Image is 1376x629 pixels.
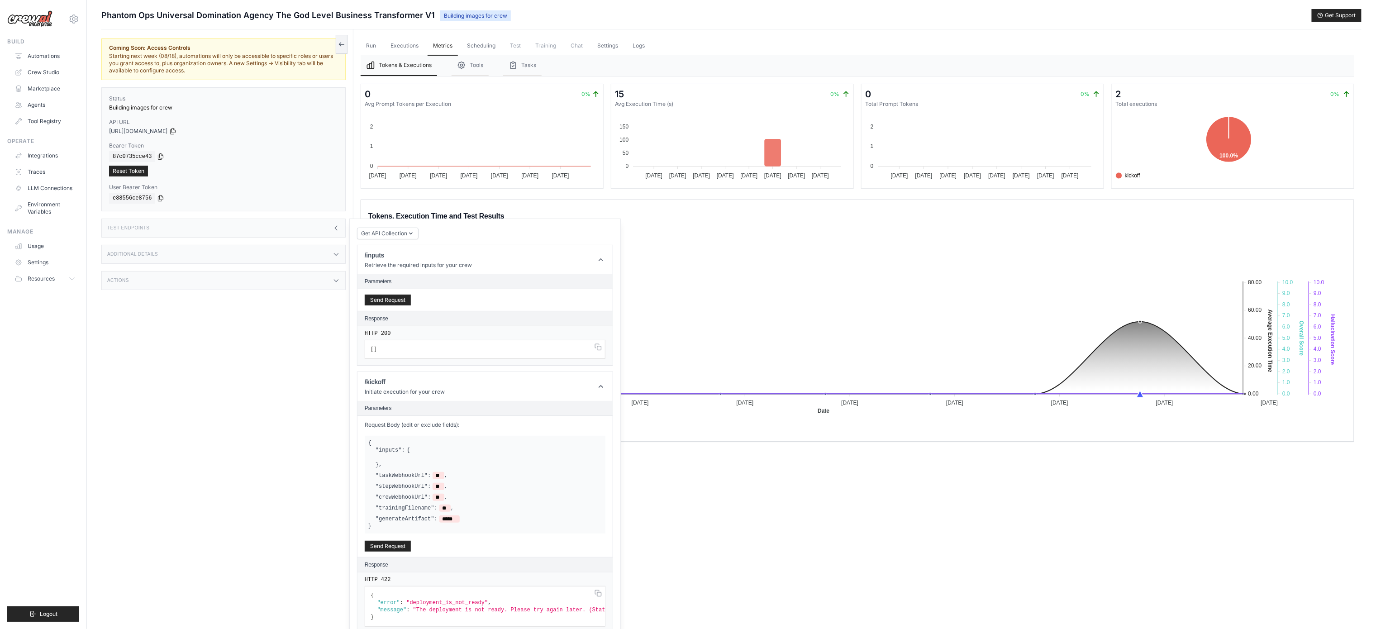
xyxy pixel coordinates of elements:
div: 15 [615,88,624,100]
a: Reset Token [109,166,148,176]
tspan: 10.0 [1282,279,1293,285]
tspan: [DATE] [645,172,662,179]
a: Integrations [11,148,79,163]
tspan: 4.0 [1314,346,1321,352]
span: , [451,505,454,512]
tspan: 1.0 [1282,379,1290,386]
tspan: 50 [623,150,629,156]
p: Retrieve the required inputs for your crew [365,262,472,269]
text: Hallucination Score [1329,314,1336,365]
tspan: 9.0 [1282,290,1290,296]
tspan: [DATE] [1013,172,1030,179]
tspan: 0 [370,163,373,169]
span: } [376,461,379,468]
tspan: 8.0 [1282,301,1290,308]
span: Chat is not available until the deployment is complete [565,37,588,55]
tspan: 2 [370,124,373,130]
text: Overall Score [1298,320,1305,356]
span: , [444,472,448,479]
span: Logout [40,610,57,618]
tspan: [DATE] [430,172,447,179]
h2: Response [365,315,388,322]
button: Tasks [503,55,542,76]
span: "The deployment is not ready. Please try again later. (Status='Provisioning Crew')" [413,607,684,613]
span: ] [374,346,377,353]
tspan: [DATE] [741,172,758,179]
span: : [400,600,403,606]
button: Tools [452,55,489,76]
tspan: [DATE] [461,172,478,179]
span: 0% [830,91,839,97]
h3: Additional Details [107,252,158,257]
tspan: 20.00 [1248,362,1262,369]
tspan: 0.0 [1282,391,1290,397]
a: Settings [592,37,624,56]
tspan: [DATE] [946,400,963,406]
button: Tokens & Executions [361,55,437,76]
tspan: 0 [871,163,874,169]
tspan: 8.0 [1314,301,1321,308]
pre: HTTP 422 [365,576,605,583]
button: Get Support [1312,9,1362,22]
tspan: 1.0 [1314,379,1321,386]
iframe: Chat Widget [1331,586,1376,629]
tspan: [DATE] [812,172,829,179]
tspan: 3.0 [1314,357,1321,363]
span: Starting next week (08/18), automations will only be accessible to specific roles or users you gr... [109,52,333,74]
nav: Tabs [361,55,1354,76]
dt: Avg Execution Time (s) [615,100,850,108]
tspan: 6.0 [1282,324,1290,330]
label: Status [109,95,338,102]
tspan: [DATE] [988,172,1005,179]
span: "error" [377,600,400,606]
tspan: [DATE] [1156,400,1173,406]
tspan: 6.0 [1314,324,1321,330]
div: Operate [7,138,79,145]
text: Date [818,408,829,414]
tspan: 10.0 [1314,279,1324,285]
span: , [488,600,491,606]
p: Initiate execution for your crew [365,388,445,396]
tspan: [DATE] [693,172,710,179]
tspan: 100 [619,137,628,143]
div: 0 [365,88,371,100]
code: e88556ce8756 [109,193,155,204]
tspan: [DATE] [1037,172,1054,179]
span: "message" [377,607,406,613]
tspan: [DATE] [841,400,858,406]
tspan: 0.00 [1248,391,1259,397]
div: Building images for crew [109,104,338,111]
h1: /kickoff [365,377,445,386]
tspan: [DATE] [400,172,417,179]
label: Bearer Token [109,142,338,149]
span: 0% [1081,91,1090,97]
tspan: 5.0 [1314,334,1321,341]
dt: Total Prompt Tokens [865,100,1100,108]
span: { [407,447,410,454]
tspan: [DATE] [491,172,508,179]
span: : [406,607,409,613]
span: , [444,483,448,490]
tspan: 150 [619,124,628,130]
span: Tokens, Execution Time and Test Results [368,211,505,222]
tspan: [DATE] [369,172,386,179]
dt: Total executions [1115,100,1350,108]
a: Run [361,37,381,56]
button: Send Request [365,295,411,305]
tspan: 1 [871,143,874,150]
span: Training is not available until the deployment is complete [530,37,562,55]
span: Building images for crew [440,10,511,21]
button: Logout [7,606,79,622]
label: "taskWebhookUrl": [376,472,431,479]
span: } [368,523,371,529]
tspan: 0.0 [1314,391,1321,397]
label: "inputs": [376,447,405,454]
div: 0 [865,88,871,100]
tspan: [DATE] [964,172,981,179]
a: LLM Connections [11,181,79,195]
label: Request Body (edit or exclude fields): [365,421,605,429]
tspan: 1 [370,143,373,150]
h1: /inputs [365,251,472,260]
label: "crewWebhookUrl": [376,494,431,501]
span: 0% [1331,91,1340,97]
